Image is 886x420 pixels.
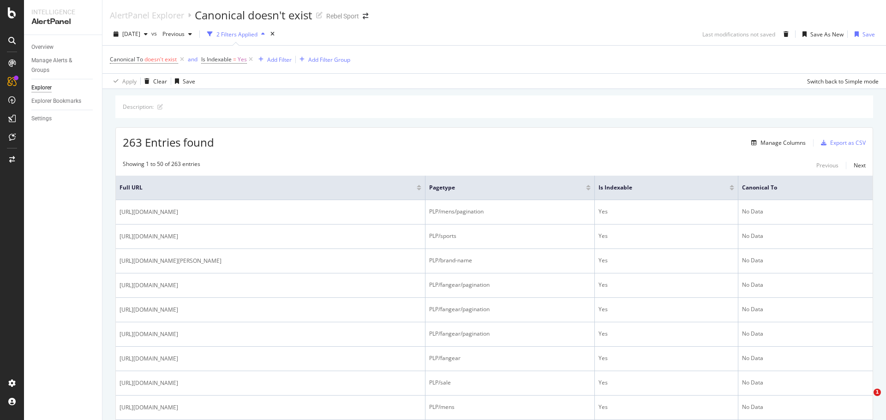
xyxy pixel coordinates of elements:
button: Add Filter [255,54,292,65]
div: PLP/sports [429,232,591,240]
div: Clear [153,77,167,85]
button: Clear [141,74,167,89]
div: Yes [599,281,734,289]
div: times [269,30,276,39]
div: No Data [742,281,869,289]
div: Yes [599,354,734,362]
div: Description: [123,103,154,111]
span: [URL][DOMAIN_NAME] [120,232,178,241]
button: Save [851,27,875,41]
div: Yes [599,403,734,411]
div: arrow-right-arrow-left [363,13,368,19]
span: vs [151,30,159,37]
div: Canonical doesn't exist [195,7,312,23]
a: Explorer [31,83,96,93]
button: Manage Columns [748,137,806,148]
span: = [233,55,236,63]
div: Previous [816,161,838,169]
div: No Data [742,330,869,338]
div: Intelligence [31,7,95,17]
div: Last modifications not saved [702,30,775,38]
div: No Data [742,305,869,314]
span: 1 [874,389,881,396]
div: PLP/mens/pagination [429,207,591,216]
div: No Data [742,256,869,265]
span: [URL][DOMAIN_NAME] [120,379,178,388]
div: Next [854,161,866,169]
div: Save [862,30,875,38]
div: 2 Filters Applied [216,30,257,38]
span: Canonical To [110,55,143,63]
span: [URL][DOMAIN_NAME] [120,305,178,314]
button: 2 Filters Applied [204,27,269,41]
button: Save [171,74,195,89]
button: and [188,55,198,64]
button: Previous [159,27,196,41]
div: PLP/fangear/pagination [429,305,591,314]
div: No Data [742,354,869,362]
iframe: Intercom live chat [855,389,877,411]
a: Manage Alerts & Groups [31,56,96,75]
span: Is Indexable [201,55,232,63]
span: 2025 Oct. 5th [122,30,140,38]
div: PLP/mens [429,403,591,411]
div: Add Filter Group [308,56,350,64]
div: Yes [599,207,734,216]
div: and [188,55,198,63]
div: Yes [599,232,734,240]
span: doesn't exist [144,55,177,63]
div: No Data [742,232,869,240]
div: PLP/brand-name [429,256,591,265]
button: Export as CSV [817,136,866,150]
div: Yes [599,305,734,314]
span: Full URL [120,183,403,192]
div: Settings [31,114,52,124]
span: Previous [159,30,185,38]
a: Explorer Bookmarks [31,96,96,106]
div: Switch back to Simple mode [807,77,879,85]
span: pagetype [429,183,573,192]
div: PLP/fangear [429,354,591,362]
button: Switch back to Simple mode [803,74,879,89]
button: Previous [816,160,838,171]
span: Yes [238,53,247,66]
div: PLP/sale [429,379,591,387]
a: AlertPanel Explorer [110,10,184,20]
div: Apply [122,77,137,85]
span: Canonical To [742,183,855,192]
button: Save As New [799,27,844,41]
div: Manage Alerts & Groups [31,56,87,75]
div: Yes [599,330,734,338]
div: Explorer Bookmarks [31,96,81,106]
div: Manage Columns [760,139,806,147]
div: No Data [742,403,869,411]
div: Add Filter [267,56,292,64]
div: PLP/fangear/pagination [429,281,591,289]
div: Explorer [31,83,52,93]
div: Yes [599,379,734,387]
a: Overview [31,42,96,52]
span: [URL][DOMAIN_NAME] [120,207,178,217]
span: [URL][DOMAIN_NAME] [120,281,178,290]
a: Settings [31,114,96,124]
div: Yes [599,256,734,265]
div: Rebel Sport [326,12,359,21]
span: [URL][DOMAIN_NAME] [120,354,178,363]
div: No Data [742,207,869,216]
button: [DATE] [110,27,151,41]
span: [URL][DOMAIN_NAME][PERSON_NAME] [120,256,221,266]
div: Save As New [810,30,844,38]
div: PLP/fangear/pagination [429,330,591,338]
button: Next [854,160,866,171]
button: Add Filter Group [296,54,350,65]
span: 263 Entries found [123,135,214,150]
span: [URL][DOMAIN_NAME] [120,403,178,412]
span: Is Indexable [599,183,715,192]
div: Export as CSV [830,139,866,147]
button: Apply [110,74,137,89]
div: Save [183,77,195,85]
div: AlertPanel [31,17,95,27]
div: Showing 1 to 50 of 263 entries [123,160,200,171]
div: Overview [31,42,54,52]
